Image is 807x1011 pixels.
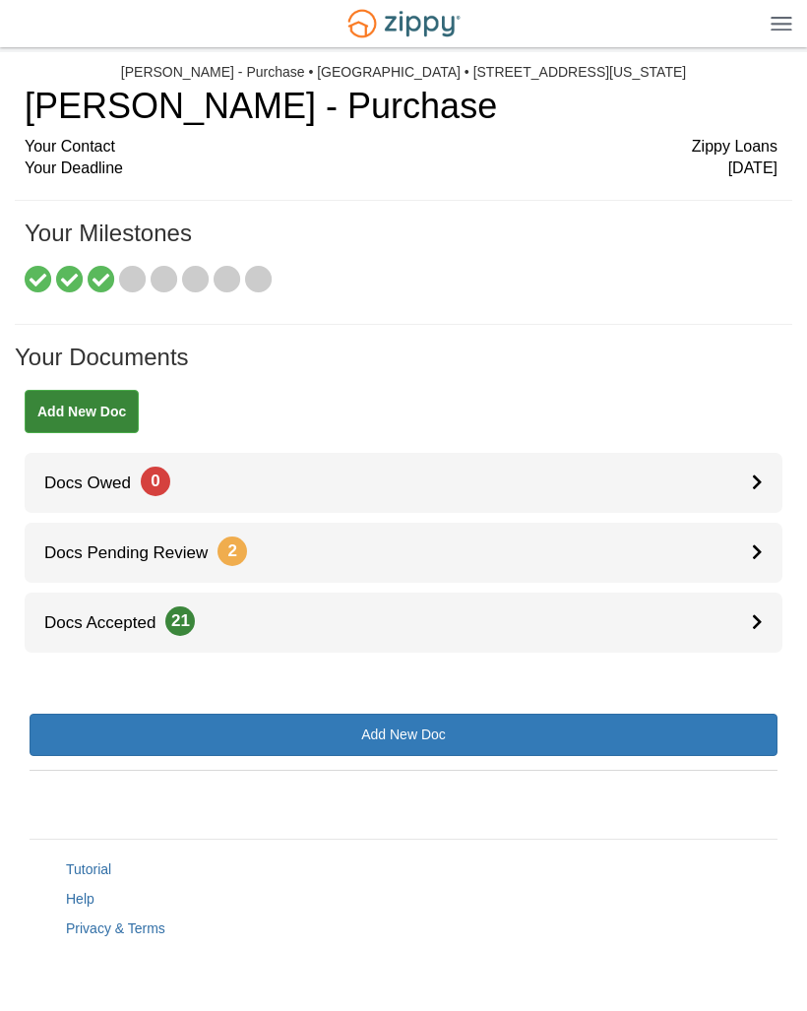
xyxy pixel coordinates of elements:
span: Docs Accepted [25,613,195,632]
a: Docs Pending Review2 [25,523,782,583]
a: Docs Owed0 [25,453,782,513]
span: Zippy Loans [692,136,777,158]
span: Docs Pending Review [25,543,247,562]
h1: Your Documents [15,345,792,390]
a: Privacy & Terms [66,920,165,936]
span: 0 [141,467,170,496]
span: 21 [165,606,195,636]
h1: Your Milestones [25,221,777,266]
a: Tutorial [66,861,111,877]
a: Docs Accepted21 [25,593,782,653]
a: Help [66,891,94,907]
span: [DATE] [728,158,777,180]
h1: [PERSON_NAME] - Purchase [25,87,777,126]
div: [PERSON_NAME] - Purchase • [GEOGRAPHIC_DATA] • [STREET_ADDRESS][US_STATE] [121,64,686,81]
a: Add New Doc [25,390,139,433]
div: Your Contact [25,136,777,158]
div: Your Deadline [25,158,777,180]
span: 2 [217,537,247,566]
span: Docs Owed [25,474,170,492]
img: Mobile Dropdown Menu [771,16,792,31]
a: Add New Doc [30,714,777,756]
